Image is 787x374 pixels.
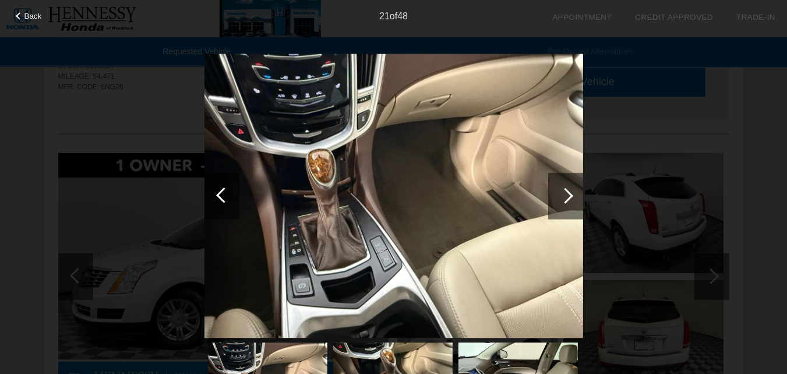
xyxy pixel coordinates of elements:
a: Appointment [552,13,612,22]
span: 21 [379,11,390,21]
img: c8d59ebd-2575-4324-b50a-5d08377d7532.jpeg [204,54,583,338]
span: 48 [397,11,408,21]
a: Credit Approved [635,13,713,22]
span: Back [24,12,42,20]
a: Trade-In [736,13,775,22]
